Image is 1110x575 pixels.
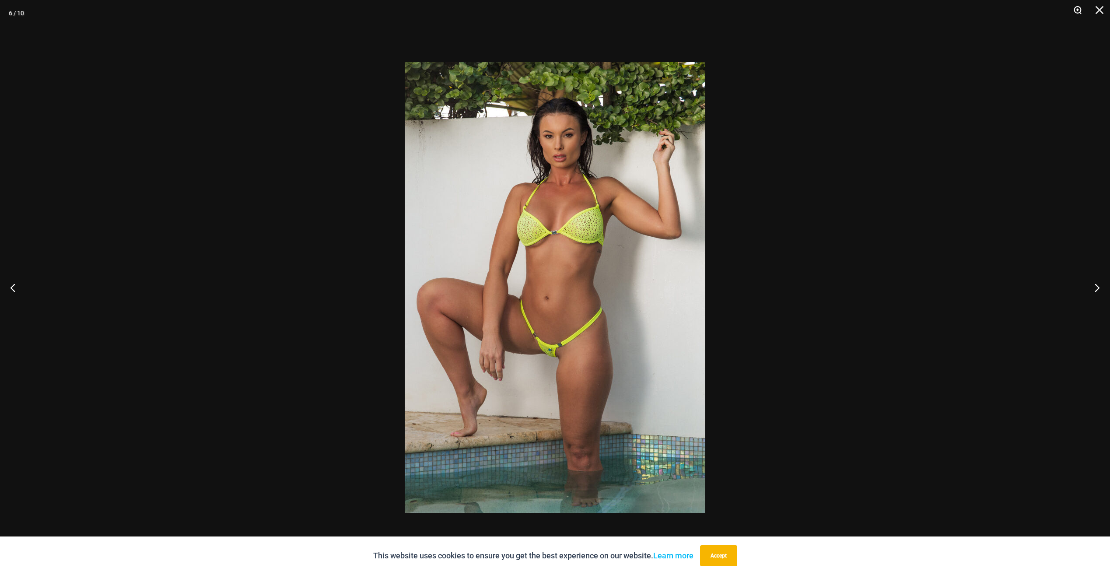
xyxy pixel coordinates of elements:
[9,7,24,20] div: 6 / 10
[1077,266,1110,309] button: Next
[700,545,737,566] button: Accept
[653,551,693,560] a: Learn more
[405,62,705,513] img: Bubble Mesh Highlight Yellow 323 Underwire Top 421 Micro 02
[373,549,693,562] p: This website uses cookies to ensure you get the best experience on our website.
